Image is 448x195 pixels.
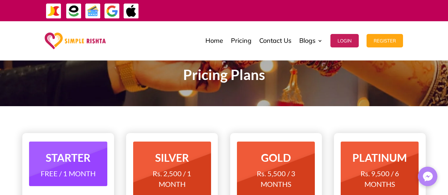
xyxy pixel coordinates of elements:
[155,151,189,164] strong: SILVER
[257,169,295,188] span: Rs. 5,500 / 3 MONTHS
[330,23,359,58] a: Login
[361,169,399,188] span: Rs. 9,500 / 6 MONTHS
[45,71,403,79] p: Pricing Plans
[46,151,91,164] strong: STARTER
[330,34,359,47] button: Login
[85,3,101,19] img: Credit Cards
[367,34,403,47] button: Register
[66,3,82,19] img: EasyPaisa-icon
[46,3,62,19] img: JazzCash-icon
[299,23,323,58] a: Blogs
[261,151,291,164] strong: GOLD
[153,169,191,188] span: Rs. 2,500 / 1 MONTH
[421,170,435,184] img: Messenger
[367,23,403,58] a: Register
[123,3,139,19] img: ApplePay-icon
[41,169,96,178] span: FREE / 1 MONTH
[205,23,223,58] a: Home
[259,23,291,58] a: Contact Us
[352,151,407,164] strong: PLATINUM
[104,3,120,19] img: GooglePay-icon
[231,23,251,58] a: Pricing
